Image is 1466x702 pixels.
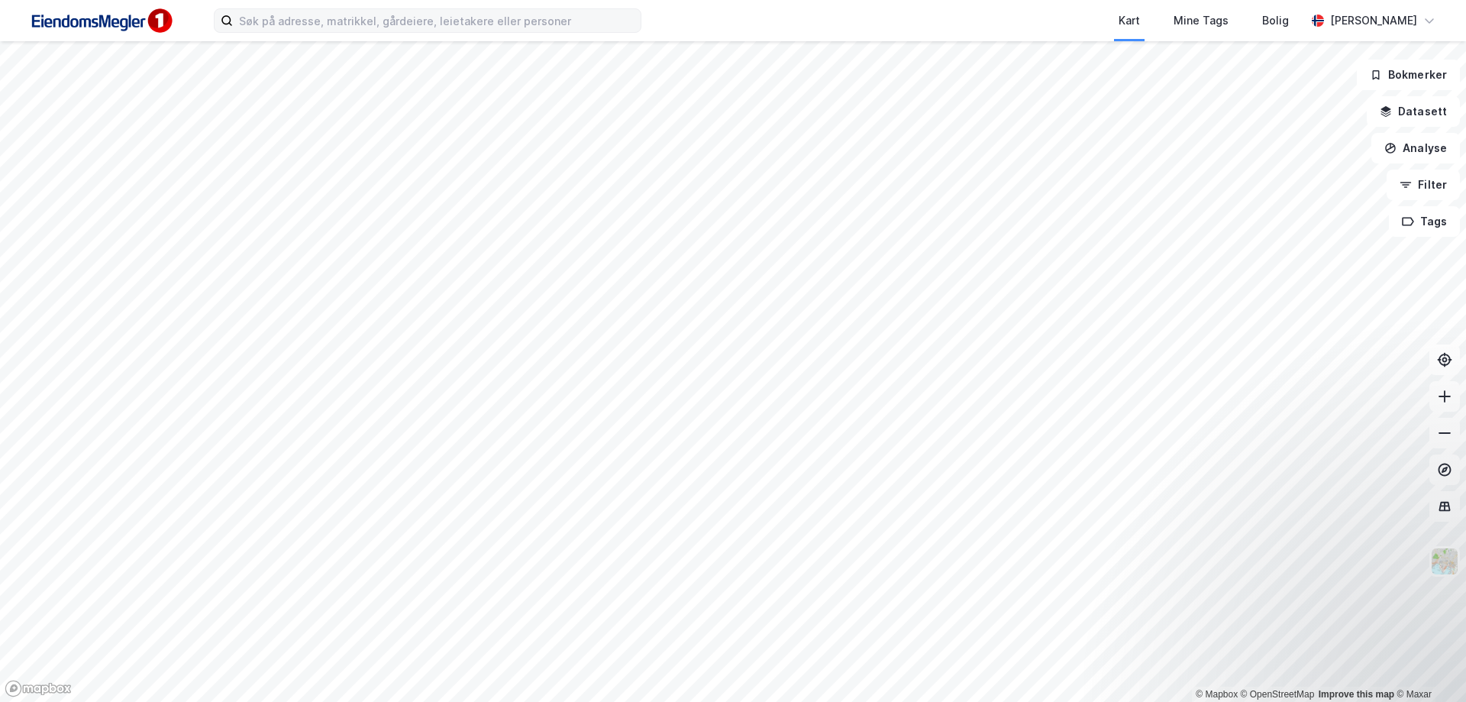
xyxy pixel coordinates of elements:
img: F4PB6Px+NJ5v8B7XTbfpPpyloAAAAASUVORK5CYII= [24,4,177,38]
button: Bokmerker [1357,60,1460,90]
div: Kart [1119,11,1140,30]
a: Mapbox [1196,689,1238,700]
a: Improve this map [1319,689,1394,700]
a: Mapbox homepage [5,680,72,697]
iframe: Intercom notifications melding [1161,587,1466,694]
a: OpenStreetMap [1241,689,1315,700]
button: Tags [1389,206,1460,237]
button: Datasett [1367,96,1460,127]
input: Søk på adresse, matrikkel, gårdeiere, leietakere eller personer [233,9,641,32]
button: Filter [1387,170,1460,200]
img: Z [1430,547,1459,576]
div: Mine Tags [1174,11,1229,30]
button: Analyse [1371,133,1460,163]
div: Bolig [1262,11,1289,30]
div: [PERSON_NAME] [1330,11,1417,30]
